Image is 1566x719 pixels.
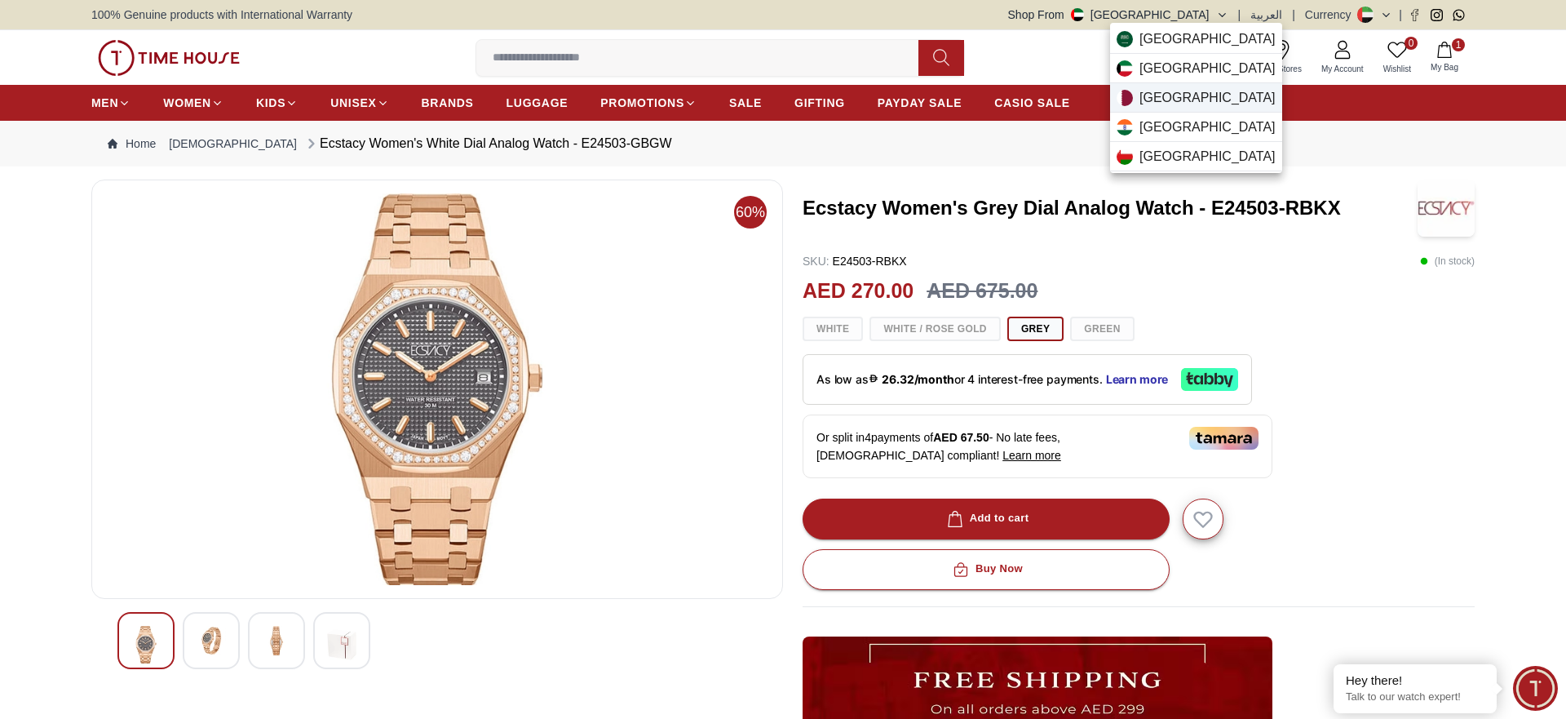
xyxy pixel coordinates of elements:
[1346,672,1484,689] div: Hey there!
[1139,88,1276,108] span: [GEOGRAPHIC_DATA]
[1117,119,1133,135] img: India
[1139,118,1276,137] span: [GEOGRAPHIC_DATA]
[1117,60,1133,77] img: Kuwait
[1117,90,1133,106] img: Qatar
[1346,690,1484,704] p: Talk to our watch expert!
[1139,29,1276,49] span: [GEOGRAPHIC_DATA]
[1513,666,1558,711] div: Chat Widget
[1117,31,1133,47] img: Saudi Arabia
[1139,147,1276,166] span: [GEOGRAPHIC_DATA]
[1117,149,1133,165] img: Oman
[1139,59,1276,78] span: [GEOGRAPHIC_DATA]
